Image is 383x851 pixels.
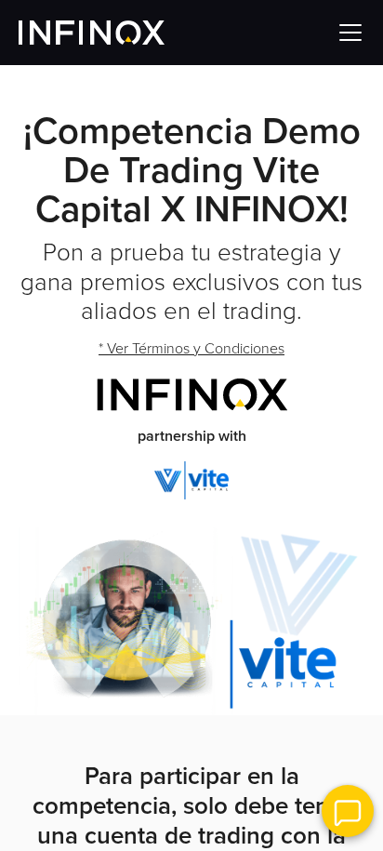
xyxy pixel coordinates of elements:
strong: ¡Competencia Demo de Trading Vite Capital x INFINOX! [23,109,361,232]
img: open convrs live chat [322,785,374,837]
a: * Ver Términos y Condiciones [83,326,300,372]
span: partnership with [19,425,364,447]
h2: Pon a prueba tu estrategia y gana premios exclusivos con tus aliados en el trading. [19,238,364,326]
